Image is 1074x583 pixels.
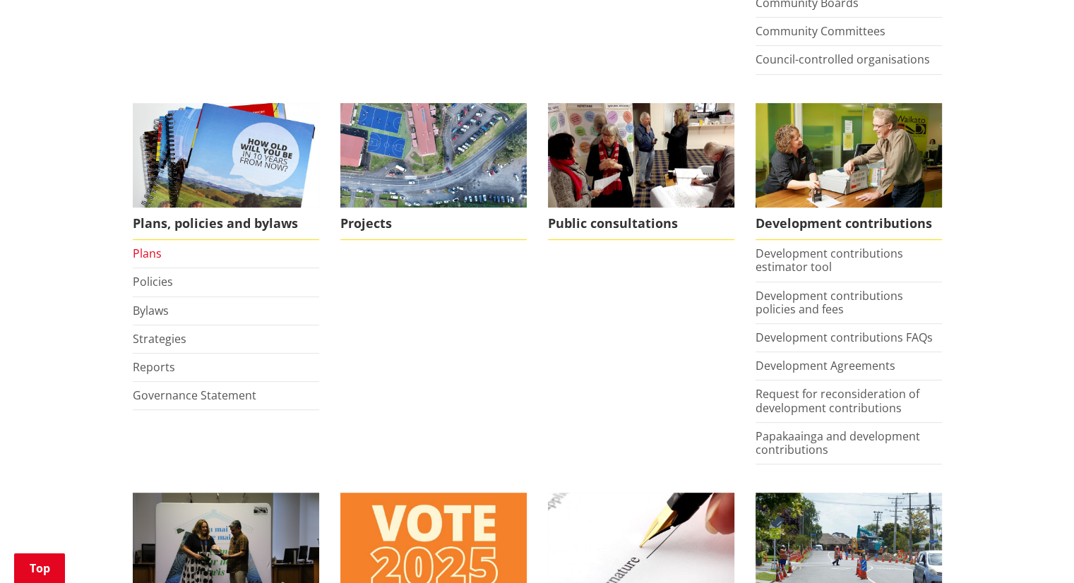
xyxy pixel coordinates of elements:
[548,103,734,208] img: public-consultations
[133,246,162,261] a: Plans
[548,208,734,240] span: Public consultations
[756,208,942,240] span: Development contributions
[756,52,930,67] a: Council-controlled organisations
[133,103,319,208] img: Long Term Plan
[756,23,885,39] a: Community Committees
[133,359,175,375] a: Reports
[133,331,186,347] a: Strategies
[548,103,734,241] a: public-consultations Public consultations
[133,387,256,403] a: Governance Statement
[756,103,942,241] a: FInd out more about fees and fines here Development contributions
[340,103,527,208] img: DJI_0336
[1009,524,1060,575] iframe: Messenger Launcher
[133,208,319,240] span: Plans, policies and bylaws
[756,103,942,208] img: Fees
[14,553,65,583] a: Top
[756,288,903,317] a: Development contributions policies and fees
[133,303,169,318] a: Bylaws
[756,246,903,275] a: Development contributions estimator tool
[133,274,173,289] a: Policies
[756,358,895,373] a: Development Agreements
[133,103,319,241] a: We produce a number of plans, policies and bylaws including the Long Term Plan Plans, policies an...
[340,103,527,241] a: Projects
[340,208,527,240] span: Projects
[756,386,919,415] a: Request for reconsideration of development contributions
[756,428,920,457] a: Papakaainga and development contributions
[756,330,933,345] a: Development contributions FAQs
